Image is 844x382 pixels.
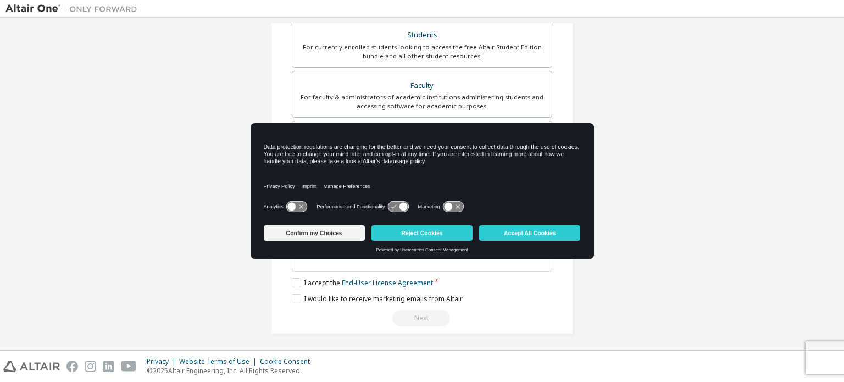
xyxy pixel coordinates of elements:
[85,361,96,372] img: instagram.svg
[292,310,552,326] div: Read and acccept EULA to continue
[5,3,143,14] img: Altair One
[299,78,545,93] div: Faculty
[342,278,433,287] a: End-User License Agreement
[103,361,114,372] img: linkedin.svg
[260,357,316,366] div: Cookie Consent
[147,357,179,366] div: Privacy
[299,93,545,110] div: For faculty & administrators of academic institutions administering students and accessing softwa...
[121,361,137,372] img: youtube.svg
[292,278,433,287] label: I accept the
[299,43,545,60] div: For currently enrolled students looking to access the free Altair Student Edition bundle and all ...
[179,357,260,366] div: Website Terms of Use
[147,366,316,375] p: © 2025 Altair Engineering, Inc. All Rights Reserved.
[299,27,545,43] div: Students
[292,294,463,303] label: I would like to receive marketing emails from Altair
[66,361,78,372] img: facebook.svg
[3,361,60,372] img: altair_logo.svg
